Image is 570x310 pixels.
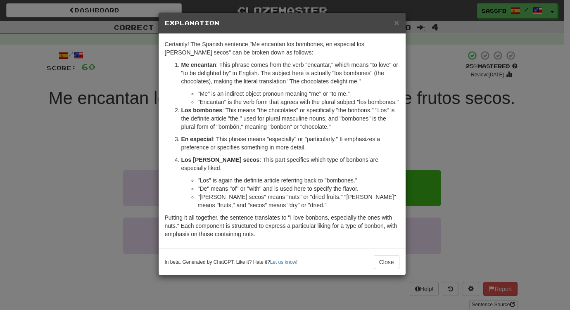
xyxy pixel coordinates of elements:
[181,107,223,114] strong: Los bombones
[394,18,399,27] span: ×
[198,176,399,185] li: "Los" is again the definite article referring back to "bombones."
[165,259,298,266] small: In beta. Generated by ChatGPT. Like it? Hate it? !
[181,156,399,172] p: : This part specifies which type of bonbons are especially liked.
[394,18,399,27] button: Close
[165,213,399,238] p: Putting it all together, the sentence translates to "I love bonbons, especially the ones with nut...
[181,61,399,85] p: : This phrase comes from the verb "encantar," which means "to love" or "to be delighted by" in En...
[181,156,260,163] strong: Los [PERSON_NAME] secos
[181,136,213,142] strong: En especial
[181,62,216,68] strong: Me encantan
[198,185,399,193] li: "De" means "of" or "with" and is used here to specify the flavor.
[165,40,399,57] p: Certainly! The Spanish sentence "Me encantan los bombones, en especial los [PERSON_NAME] secos" c...
[374,255,399,269] button: Close
[165,19,399,27] h5: Explanation
[270,259,296,265] a: Let us know
[198,90,399,98] li: "Me" is an indirect object pronoun meaning "me" or "to me."
[181,135,399,151] p: : This phrase means "especially" or "particularly." It emphasizes a preference or specifies somet...
[198,193,399,209] li: "[PERSON_NAME] secos" means "nuts" or "dried fruits." "[PERSON_NAME]" means "fruits," and "secos"...
[181,106,399,131] p: : This means "the chocolates" or specifically "the bonbons." "Los" is the definite article "the,"...
[198,98,399,106] li: "Encantan" is the verb form that agrees with the plural subject "los bombones."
